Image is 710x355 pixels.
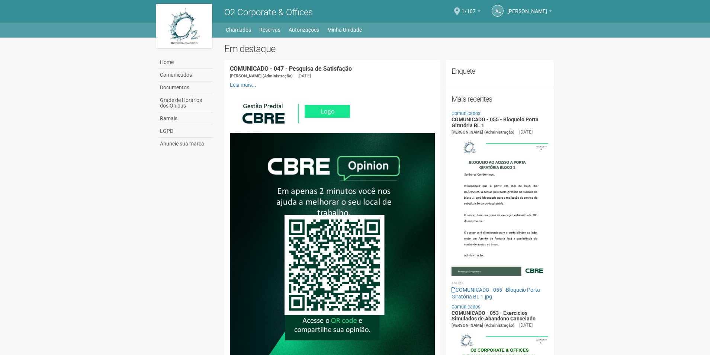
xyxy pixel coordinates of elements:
[158,81,213,94] a: Documentos
[158,56,213,69] a: Home
[519,129,533,135] div: [DATE]
[230,65,352,72] a: COMUNICADO - 047 - Pesquisa de Satisfação
[452,287,540,300] a: COMUNICADO - 055 - Bloqueio Porta Giratória BL 1.jpg
[158,94,213,112] a: Grade de Horários dos Ônibus
[462,9,481,15] a: 1/107
[158,138,213,150] a: Anuncie sua marca
[327,25,362,35] a: Minha Unidade
[452,310,536,322] a: COMUNICADO - 053 - Exercícios Simulados de Abandono Cancelado
[452,116,539,128] a: COMUNICADO - 055 - Bloqueio Porta Giratória BL 1
[230,74,293,79] span: [PERSON_NAME] (Administração)
[158,125,213,138] a: LGPD
[298,73,311,79] div: [DATE]
[452,130,514,135] span: [PERSON_NAME] (Administração)
[224,43,554,54] h2: Em destaque
[452,65,549,77] h2: Enquete
[156,4,212,48] img: logo.jpg
[492,5,504,17] a: AL
[452,111,481,116] a: Comunicados
[452,136,549,276] img: COMUNICADO%20-%20055%20-%20Bloqueio%20Porta%20Girat%C3%B3ria%20BL%201.jpg
[452,323,514,328] span: [PERSON_NAME] (Administração)
[158,112,213,125] a: Ramais
[452,304,481,310] a: Comunicados
[289,25,319,35] a: Autorizações
[158,69,213,81] a: Comunicados
[230,82,256,88] a: Leia mais...
[224,7,313,17] span: O2 Corporate & Offices
[507,1,547,14] span: ANDRE LUIZ SANTIAGO REIS JUNIOR
[259,25,280,35] a: Reservas
[462,1,476,14] span: 1/107
[226,25,251,35] a: Chamados
[507,9,552,15] a: [PERSON_NAME]
[519,322,533,329] div: [DATE]
[452,280,549,287] li: Anexos
[452,93,549,105] h2: Mais recentes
